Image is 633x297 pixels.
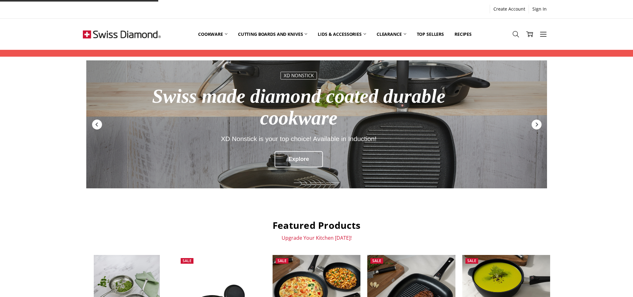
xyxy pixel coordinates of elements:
[467,258,476,263] span: Sale
[371,20,412,48] a: Clearance
[490,5,529,13] a: Create Account
[312,20,371,48] a: Lids & Accessories
[325,179,341,187] div: Slide 3 of 3
[91,119,102,130] div: Previous
[233,20,313,48] a: Cutting boards and knives
[278,258,287,263] span: Sale
[531,119,542,130] div: Next
[83,235,550,241] p: Upgrade Your Kitchen [DATE]!
[83,19,161,50] img: Free Shipping On Every Order
[529,5,550,13] a: Sign In
[292,179,308,187] div: Slide 1 of 3
[308,179,325,187] div: Slide 2 of 3
[183,258,192,263] span: Sale
[372,258,381,263] span: Sale
[193,20,233,48] a: Cookware
[83,219,550,231] h2: Featured Products
[412,20,449,48] a: Top Sellers
[449,20,477,48] a: Recipes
